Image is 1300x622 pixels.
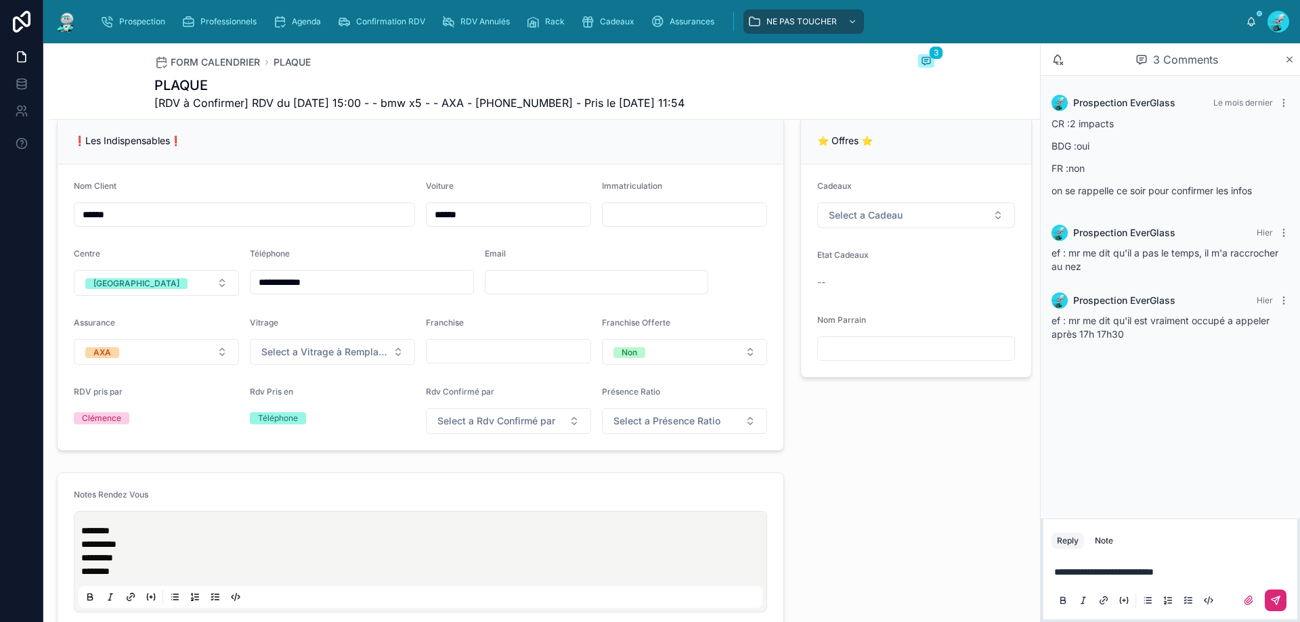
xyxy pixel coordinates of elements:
[74,135,181,146] span: ❗Les Indispensables❗
[1073,96,1175,110] span: Prospection EverGlass
[1052,161,1289,175] p: FR :non
[154,76,685,95] h1: PLAQUE
[670,16,714,27] span: Assurances
[1052,315,1270,340] span: ef : mr me dit qu'il est vraiment occupé a appeler après 17h 17h30
[1052,247,1278,272] span: ef : mr me dit qu'il a pas le temps, il m'a raccrocher au nez
[74,181,116,191] span: Nom Client
[269,9,330,34] a: Agenda
[426,317,464,328] span: Franchise
[96,9,175,34] a: Prospection
[89,7,1246,37] div: scrollable content
[250,386,293,397] span: Rdv Pris en
[426,386,494,397] span: Rdv Confirmé par
[333,9,435,34] a: Confirmation RDV
[177,9,266,34] a: Professionnels
[74,317,115,328] span: Assurance
[1052,183,1289,198] p: on se rappelle ce soir pour confirmer les infos
[250,339,415,365] button: Select Button
[929,46,943,60] span: 3
[817,275,825,289] span: --
[766,16,837,27] span: NE PAS TOUCHER
[74,339,239,365] button: Select Button
[622,347,637,358] div: Non
[602,386,660,397] span: Présence Ratio
[171,55,260,69] span: FORM CALENDRIER
[743,9,864,34] a: NE PAS TOUCHER
[93,347,111,358] div: AXA
[918,54,934,70] button: 3
[460,16,510,27] span: RDV Annulés
[1052,116,1289,131] p: CR :2 impacts
[817,181,852,191] span: Cadeaux
[602,181,662,191] span: Immatriculation
[1089,533,1119,549] button: Note
[1073,226,1175,240] span: Prospection EverGlass
[426,181,454,191] span: Voiture
[602,317,670,328] span: Franchise Offerte
[74,270,239,296] button: Select Button
[356,16,425,27] span: Confirmation RDV
[274,55,311,69] a: PLAQUE
[1052,139,1289,153] p: BDG :oui
[437,9,519,34] a: RDV Annulés
[200,16,257,27] span: Professionnels
[292,16,321,27] span: Agenda
[154,55,260,69] a: FORM CALENDRIER
[613,414,720,428] span: Select a Présence Ratio
[258,412,298,424] div: Téléphone
[250,248,290,259] span: Téléphone
[1052,533,1084,549] button: Reply
[250,317,278,328] span: Vitrage
[817,250,869,260] span: Etat Cadeaux
[485,248,506,259] span: Email
[74,248,100,259] span: Centre
[522,9,574,34] a: Rack
[1257,295,1273,305] span: Hier
[1153,51,1218,68] span: 3 Comments
[817,315,866,325] span: Nom Parrain
[647,9,724,34] a: Assurances
[154,95,685,111] span: [RDV à Confirmer] RDV du [DATE] 15:00 - - bmw x5 - - AXA - [PHONE_NUMBER] - Pris le [DATE] 11:54
[602,408,767,434] button: Select Button
[119,16,165,27] span: Prospection
[1095,535,1113,546] div: Note
[54,11,79,32] img: App logo
[437,414,555,428] span: Select a Rdv Confirmé par
[93,278,179,289] div: [GEOGRAPHIC_DATA]
[577,9,644,34] a: Cadeaux
[829,208,903,222] span: Select a Cadeau
[545,16,565,27] span: Rack
[817,202,1015,228] button: Select Button
[261,345,387,359] span: Select a Vitrage à Remplacer
[1257,227,1273,238] span: Hier
[600,16,634,27] span: Cadeaux
[74,386,123,397] span: RDV pris par
[1073,294,1175,307] span: Prospection EverGlass
[74,489,148,499] span: Notes Rendez Vous
[602,339,767,365] button: Select Button
[1213,97,1273,108] span: Le mois dernier
[82,412,121,424] div: Clémence
[817,135,873,146] span: ⭐ Offres ⭐
[426,408,591,434] button: Select Button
